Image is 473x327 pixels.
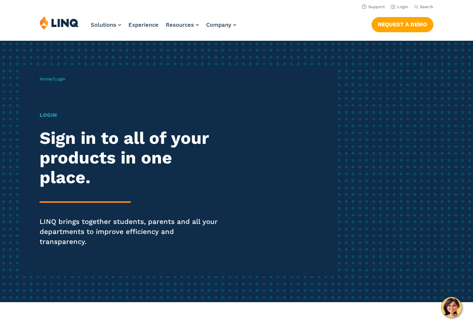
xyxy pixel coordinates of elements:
[40,76,52,82] a: Home
[441,297,462,318] button: Hello, have a question? Let’s chat.
[40,16,79,30] img: LINQ | K‑12 Software
[91,22,121,28] a: Solutions
[166,22,194,28] span: Resources
[54,76,65,82] span: Login
[420,4,433,9] span: Search
[40,111,222,119] h1: Login
[362,4,385,9] a: Support
[206,22,231,28] span: Company
[128,22,158,28] a: Experience
[91,22,116,28] span: Solutions
[372,16,433,32] nav: Button Navigation
[40,76,65,82] span: /
[91,16,236,40] nav: Primary Navigation
[372,17,433,32] a: Request a Demo
[40,217,222,247] p: LINQ brings together students, parents and all your departments to improve efficiency and transpa...
[206,22,236,28] a: Company
[391,4,408,9] a: Login
[166,22,199,28] a: Resources
[414,4,433,10] button: Open Search Bar
[40,128,222,187] h2: Sign in to all of your products in one place.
